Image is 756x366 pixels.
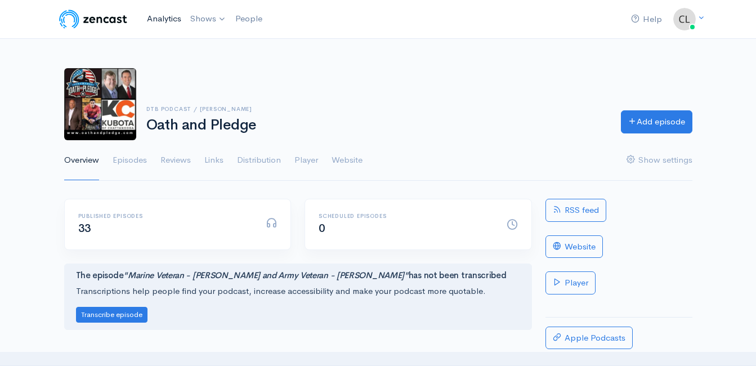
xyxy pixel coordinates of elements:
a: Add episode [621,110,692,133]
a: Show settings [627,140,692,181]
a: Player [545,271,596,294]
a: Episodes [113,140,147,181]
a: Website [332,140,363,181]
a: People [231,7,267,31]
a: Analytics [142,7,186,31]
a: Apple Podcasts [545,327,633,350]
a: Player [294,140,318,181]
h6: Scheduled episodes [319,213,493,219]
a: Transcribe episode [76,309,147,319]
h6: DTB Podcast / [PERSON_NAME] [146,106,607,112]
button: Transcribe episode [76,307,147,323]
span: 0 [319,221,325,235]
img: ... [673,8,696,30]
a: Help [627,7,666,32]
a: Shows [186,7,231,32]
a: Overview [64,140,99,181]
p: Transcriptions help people find your podcast, increase accessibility and make your podcast more q... [76,285,520,298]
i: "Marine Veteran - [PERSON_NAME] and Army Veteran - [PERSON_NAME]" [123,270,409,280]
a: RSS feed [545,199,606,222]
h1: Oath and Pledge [146,117,607,133]
h4: The episode has not been transcribed [76,271,520,280]
a: Reviews [160,140,191,181]
a: Distribution [237,140,281,181]
a: Website [545,235,603,258]
img: ZenCast Logo [57,8,129,30]
h6: Published episodes [78,213,253,219]
a: Links [204,140,223,181]
span: 33 [78,221,91,235]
